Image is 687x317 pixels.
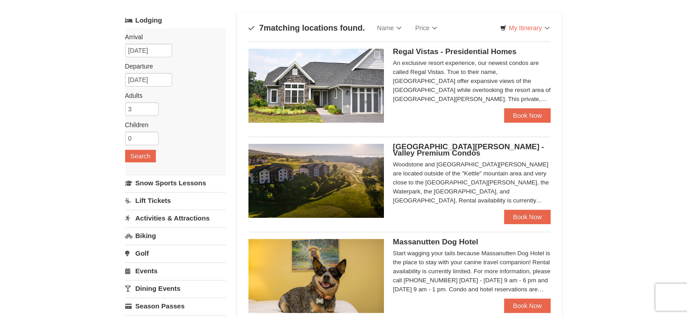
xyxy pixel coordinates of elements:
a: Lift Tickets [125,192,226,209]
label: Adults [125,91,219,100]
button: Search [125,150,156,162]
a: Price [408,19,444,37]
a: My Itinerary [494,21,555,35]
img: 19219041-4-ec11c166.jpg [248,144,384,218]
a: Name [370,19,408,37]
a: Book Now [504,299,551,313]
div: Start wagging your tails because Massanutten Dog Hotel is the place to stay with your canine trav... [393,249,551,294]
a: Snow Sports Lessons [125,175,226,191]
a: Dining Events [125,280,226,297]
span: Regal Vistas - Presidential Homes [393,47,517,56]
a: Book Now [504,108,551,123]
a: Lodging [125,12,226,28]
div: An exclusive resort experience, our newest condos are called Regal Vistas. True to their name, [G... [393,59,551,104]
span: Massanutten Dog Hotel [393,238,478,246]
label: Children [125,120,219,129]
a: Activities & Attractions [125,210,226,226]
img: 27428181-5-81c892a3.jpg [248,239,384,313]
span: [GEOGRAPHIC_DATA][PERSON_NAME] - Valley Premium Condos [393,142,544,157]
a: Golf [125,245,226,262]
a: Book Now [504,210,551,224]
div: Woodstone and [GEOGRAPHIC_DATA][PERSON_NAME] are located outside of the "Kettle" mountain area an... [393,160,551,205]
h4: matching locations found. [248,23,365,32]
a: Biking [125,227,226,244]
label: Departure [125,62,219,71]
a: Season Passes [125,298,226,314]
a: Events [125,262,226,279]
label: Arrival [125,32,219,41]
img: 19218991-1-902409a9.jpg [248,49,384,123]
span: 7 [259,23,264,32]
